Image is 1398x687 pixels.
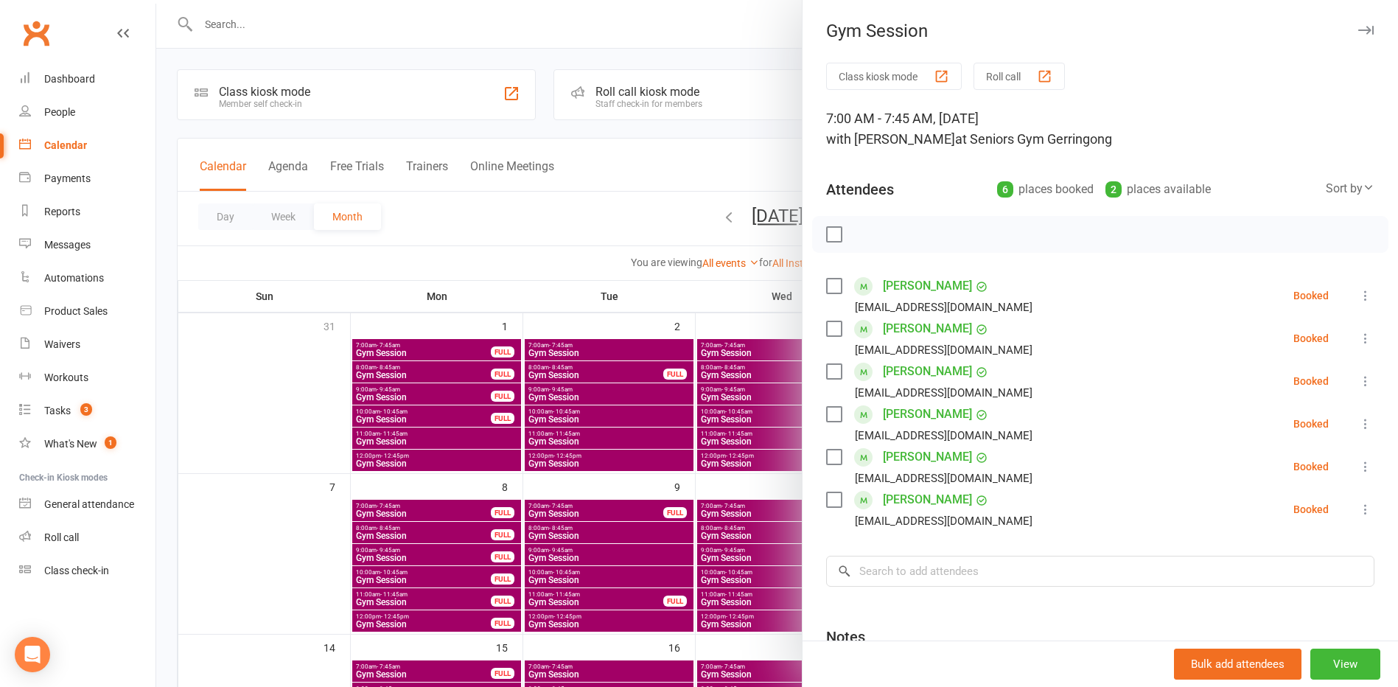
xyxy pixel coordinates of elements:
[19,195,155,229] a: Reports
[883,488,972,512] a: [PERSON_NAME]
[826,556,1374,587] input: Search to add attendees
[44,438,97,450] div: What's New
[803,21,1398,41] div: Gym Session
[883,274,972,298] a: [PERSON_NAME]
[44,565,109,576] div: Class check-in
[19,488,155,521] a: General attendance kiosk mode
[855,341,1032,360] div: [EMAIL_ADDRESS][DOMAIN_NAME]
[855,426,1032,445] div: [EMAIL_ADDRESS][DOMAIN_NAME]
[44,239,91,251] div: Messages
[44,372,88,383] div: Workouts
[80,403,92,416] span: 3
[19,96,155,129] a: People
[826,108,1374,150] div: 7:00 AM - 7:45 AM, [DATE]
[1293,333,1329,343] div: Booked
[19,63,155,96] a: Dashboard
[19,229,155,262] a: Messages
[19,162,155,195] a: Payments
[855,298,1032,317] div: [EMAIL_ADDRESS][DOMAIN_NAME]
[105,436,116,449] span: 1
[855,512,1032,531] div: [EMAIL_ADDRESS][DOMAIN_NAME]
[18,15,55,52] a: Clubworx
[44,498,134,510] div: General attendance
[19,129,155,162] a: Calendar
[19,361,155,394] a: Workouts
[1293,376,1329,386] div: Booked
[44,139,87,151] div: Calendar
[19,521,155,554] a: Roll call
[19,554,155,587] a: Class kiosk mode
[44,172,91,184] div: Payments
[855,383,1032,402] div: [EMAIL_ADDRESS][DOMAIN_NAME]
[883,445,972,469] a: [PERSON_NAME]
[826,63,962,90] button: Class kiosk mode
[1293,419,1329,429] div: Booked
[1310,649,1380,680] button: View
[1293,461,1329,472] div: Booked
[1174,649,1301,680] button: Bulk add attendees
[19,428,155,461] a: What's New1
[44,73,95,85] div: Dashboard
[15,637,50,672] div: Open Intercom Messenger
[997,181,1013,198] div: 6
[826,131,955,147] span: with [PERSON_NAME]
[44,106,75,118] div: People
[44,338,80,350] div: Waivers
[997,179,1094,200] div: places booked
[19,394,155,428] a: Tasks 3
[19,295,155,328] a: Product Sales
[855,469,1032,488] div: [EMAIL_ADDRESS][DOMAIN_NAME]
[19,262,155,295] a: Automations
[883,360,972,383] a: [PERSON_NAME]
[826,627,865,647] div: Notes
[44,206,80,217] div: Reports
[44,272,104,284] div: Automations
[883,402,972,426] a: [PERSON_NAME]
[1105,179,1211,200] div: places available
[883,317,972,341] a: [PERSON_NAME]
[974,63,1065,90] button: Roll call
[44,531,79,543] div: Roll call
[955,131,1112,147] span: at Seniors Gym Gerringong
[1326,179,1374,198] div: Sort by
[826,179,894,200] div: Attendees
[1105,181,1122,198] div: 2
[1293,504,1329,515] div: Booked
[44,305,108,317] div: Product Sales
[44,405,71,416] div: Tasks
[19,328,155,361] a: Waivers
[1293,290,1329,301] div: Booked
